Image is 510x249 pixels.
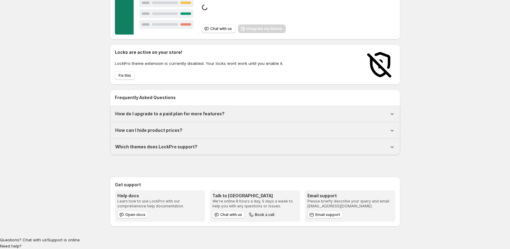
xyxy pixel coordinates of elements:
h1: Which themes does LockPro support? [115,144,197,150]
h1: How can I hide product prices? [115,127,182,133]
span: Chat with us [210,26,232,31]
p: Please briefly describe your query and email [EMAIL_ADDRESS][DOMAIN_NAME]. [307,199,393,209]
h1: How do I upgrade to a paid plan for more features? [115,111,225,117]
p: Learn how to use LockPro with our comprehensive help documentation. [117,199,203,209]
h3: Talk to [GEOGRAPHIC_DATA] [212,193,298,199]
img: Locks disabled [365,49,395,80]
span: Book a call [255,212,274,217]
button: Fix this [115,71,135,80]
span: Email support [315,212,340,217]
p: LockPro theme extension is currently disabled. Your locks wont work until you enable it. [115,60,283,66]
h3: Email support [307,193,393,199]
button: Chat with us [212,211,244,218]
h2: Locks are active on your store! [115,49,283,55]
span: Fix this [119,73,131,78]
h2: Frequently Asked Questions [115,95,395,101]
span: Support is online [48,237,80,242]
a: Email support [307,211,343,218]
button: Book a call [247,211,277,218]
h3: Help docs [117,193,203,199]
span: Chat with us [220,212,242,217]
button: Chat with us [202,24,236,33]
h2: Get support [115,182,395,188]
span: Open docs [125,212,145,217]
a: Open docs [117,211,148,218]
p: We're online 8 hours a day, 5 days a week to help you with any questions or issues. [212,199,298,209]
